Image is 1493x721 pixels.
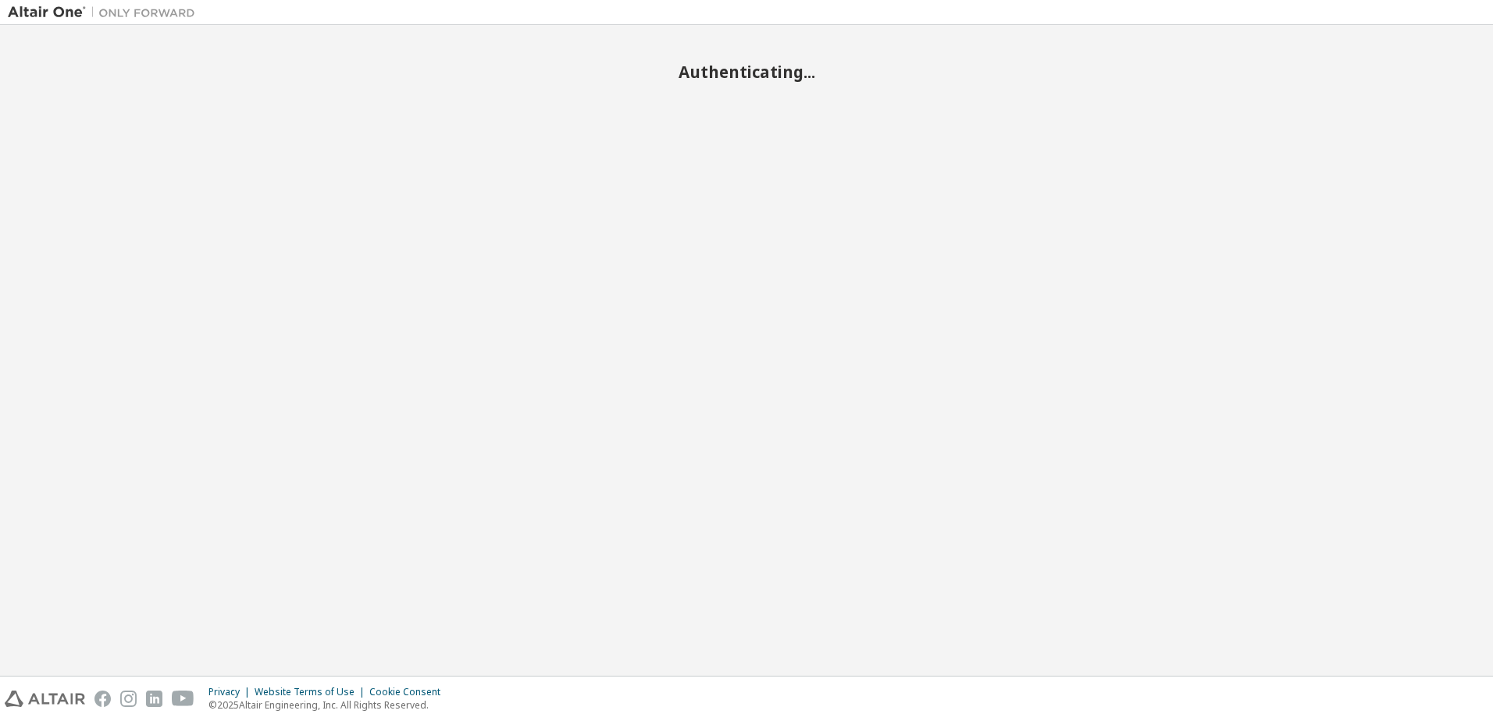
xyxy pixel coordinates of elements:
[208,698,450,712] p: © 2025 Altair Engineering, Inc. All Rights Reserved.
[172,691,194,707] img: youtube.svg
[255,686,369,698] div: Website Terms of Use
[146,691,162,707] img: linkedin.svg
[120,691,137,707] img: instagram.svg
[208,686,255,698] div: Privacy
[8,62,1485,82] h2: Authenticating...
[369,686,450,698] div: Cookie Consent
[5,691,85,707] img: altair_logo.svg
[94,691,111,707] img: facebook.svg
[8,5,203,20] img: Altair One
